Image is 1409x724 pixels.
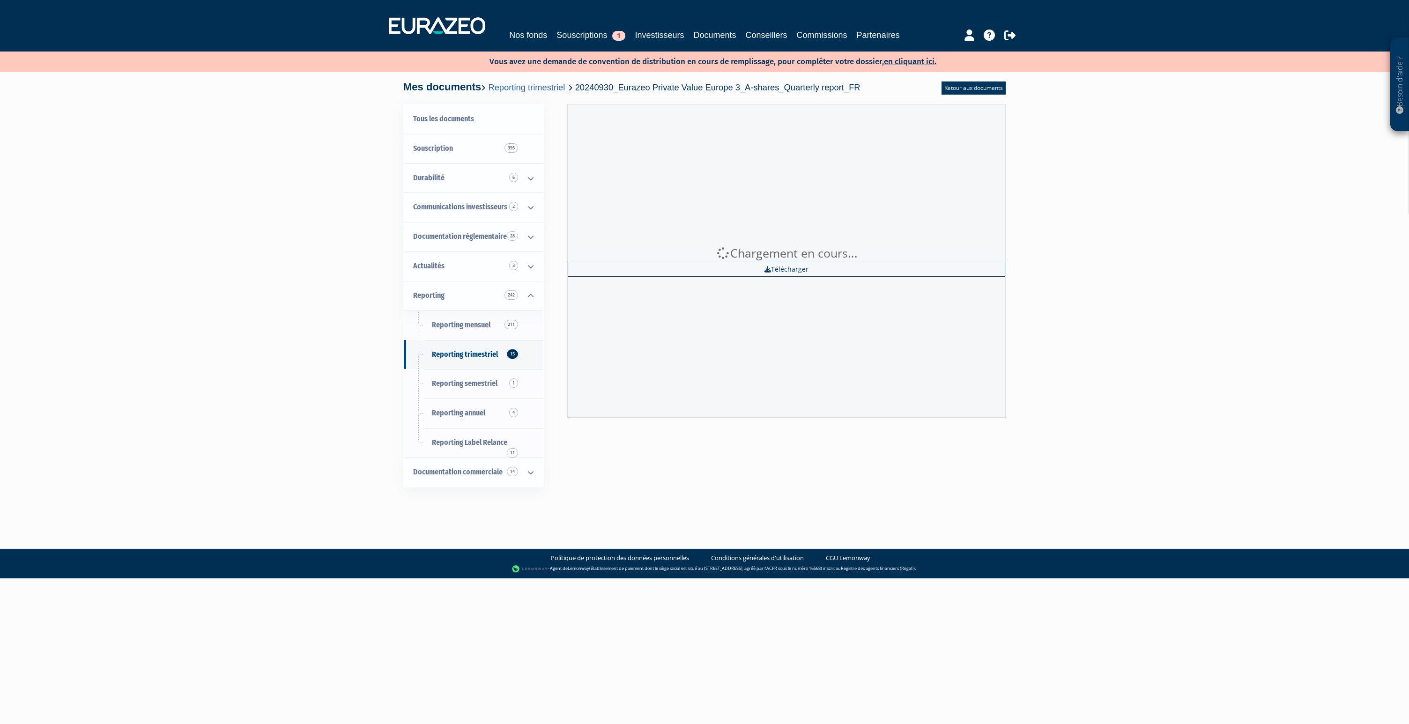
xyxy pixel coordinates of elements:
[1394,43,1405,127] p: Besoin d'aide ?
[568,245,1005,262] div: Chargement en cours...
[612,31,625,41] span: 1
[746,29,787,42] a: Conseillers
[504,320,518,329] span: 211
[413,173,445,182] span: Durabilité
[509,408,518,417] span: 4
[504,143,518,153] span: 395
[404,340,543,369] a: Reporting trimestriel15
[413,467,503,476] span: Documentation commerciale
[488,82,565,92] a: Reporting trimestriel
[711,554,804,562] a: Conditions générales d'utilisation
[568,262,1005,277] a: Télécharger
[942,81,1006,95] a: Retour aux documents
[857,29,900,42] a: Partenaires
[693,29,736,42] a: Documents
[507,467,518,476] span: 14
[432,350,498,359] span: Reporting trimestriel
[404,104,543,134] a: Tous les documents
[413,291,445,300] span: Reporting
[404,281,543,310] a: Reporting 242
[509,202,518,211] span: 2
[404,222,543,251] a: Documentation règlementaire 28
[507,231,518,241] span: 28
[462,54,936,67] p: Vous avez une demande de convention de distribution en cours de remplissage, pour compléter votre...
[413,202,507,211] span: Communications investisseurs
[512,564,548,574] img: logo-lemonway.png
[413,232,507,241] span: Documentation règlementaire
[509,29,547,42] a: Nos fonds
[403,81,860,93] h4: Mes documents
[432,320,490,329] span: Reporting mensuel
[432,379,497,388] span: Reporting semestriel
[551,554,689,562] a: Politique de protection des données personnelles
[507,448,518,458] span: 11
[432,408,485,417] span: Reporting annuel
[404,428,543,458] a: Reporting Label Relance11
[389,17,485,34] img: 1732889491-logotype_eurazeo_blanc_rvb.png
[404,192,543,222] a: Communications investisseurs 2
[509,261,518,270] span: 3
[568,566,589,572] a: Lemonway
[404,458,543,487] a: Documentation commerciale 14
[504,290,518,300] span: 242
[404,369,543,399] a: Reporting semestriel1
[404,134,543,163] a: Souscription395
[507,349,518,359] span: 15
[841,566,915,572] a: Registre des agents financiers (Regafi)
[404,310,543,340] a: Reporting mensuel211
[509,378,518,388] span: 1
[413,261,445,270] span: Actualités
[884,57,936,66] a: en cliquant ici.
[826,554,870,562] a: CGU Lemonway
[575,82,860,92] span: 20240930_Eurazeo Private Value Europe 3_A-shares_Quarterly report_FR
[413,144,453,153] span: Souscription
[404,163,543,193] a: Durabilité 6
[404,251,543,281] a: Actualités 3
[556,29,625,42] a: Souscriptions1
[9,564,1400,574] div: - Agent de (établissement de paiement dont le siège social est situé au [STREET_ADDRESS], agréé p...
[509,173,518,182] span: 6
[404,399,543,428] a: Reporting annuel4
[635,29,684,42] a: Investisseurs
[797,29,847,42] a: Commissions
[432,438,507,447] span: Reporting Label Relance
